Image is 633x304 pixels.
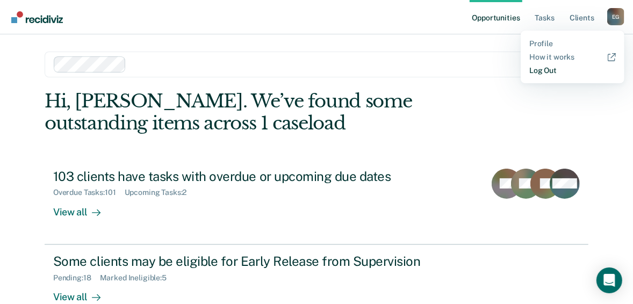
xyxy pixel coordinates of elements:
div: Upcoming Tasks : 2 [125,188,196,197]
div: Marked Ineligible : 5 [100,273,175,283]
div: Pending : 18 [53,273,100,283]
div: 103 clients have tasks with overdue or upcoming due dates [53,169,430,184]
div: Overdue Tasks : 101 [53,188,125,197]
a: 103 clients have tasks with overdue or upcoming due datesOverdue Tasks:101Upcoming Tasks:2View all [45,160,588,244]
div: View all [53,282,113,303]
a: How it works [529,53,616,62]
img: Recidiviz [11,11,63,23]
a: Log Out [529,66,616,75]
div: View all [53,197,113,218]
button: Profile dropdown button [607,8,624,25]
div: Hi, [PERSON_NAME]. We’ve found some outstanding items across 1 caseload [45,90,480,134]
div: Some clients may be eligible for Early Release from Supervision [53,254,430,269]
div: Open Intercom Messenger [596,267,622,293]
a: Profile [529,39,616,48]
div: E G [607,8,624,25]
